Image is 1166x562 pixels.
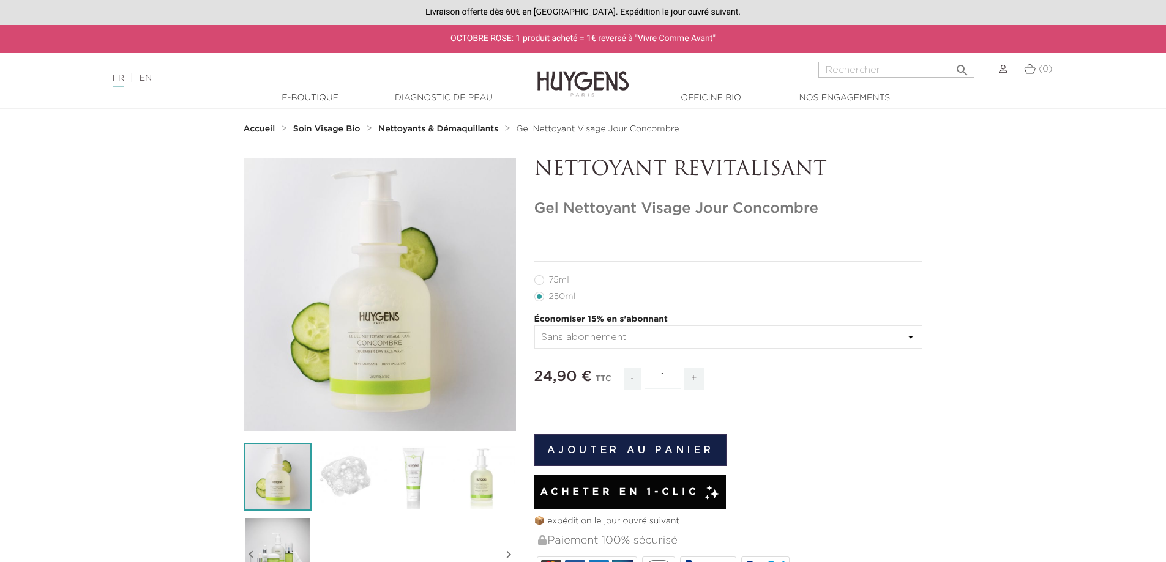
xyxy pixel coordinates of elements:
[293,125,361,133] strong: Soin Visage Bio
[951,58,973,75] button: 
[645,368,681,389] input: Quantité
[1039,65,1052,73] span: (0)
[534,275,584,285] label: 75ml
[534,434,727,466] button: Ajouter au panier
[534,292,590,301] label: 250ml
[534,200,923,218] h1: Gel Nettoyant Visage Jour Concombre
[534,369,592,384] span: 24,90 €
[955,59,970,74] i: 
[378,125,498,133] strong: Nettoyants & Démaquillants
[244,124,278,134] a: Accueil
[293,124,364,134] a: Soin Visage Bio
[534,313,923,326] p: Économiser 15% en s'abonnant
[378,124,501,134] a: Nettoyants & Démaquillants
[113,74,124,87] a: FR
[534,515,923,528] p: 📦 expédition le jour ouvré suivant
[517,124,679,134] a: Gel Nettoyant Visage Jour Concombre
[383,92,505,105] a: Diagnostic de peau
[650,92,772,105] a: Officine Bio
[537,528,923,554] div: Paiement 100% sécurisé
[596,366,611,399] div: TTC
[537,51,629,98] img: Huygens
[684,368,704,390] span: +
[244,443,312,511] img: Gel Nettoyant Visage Jour Concombre
[249,92,372,105] a: E-Boutique
[534,158,923,182] p: NETTOYANT REVITALISANT
[517,125,679,133] span: Gel Nettoyant Visage Jour Concombre
[140,74,152,83] a: EN
[244,125,275,133] strong: Accueil
[783,92,906,105] a: Nos engagements
[624,368,641,390] span: -
[107,71,477,86] div: |
[818,62,974,78] input: Rechercher
[538,535,547,545] img: Paiement 100% sécurisé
